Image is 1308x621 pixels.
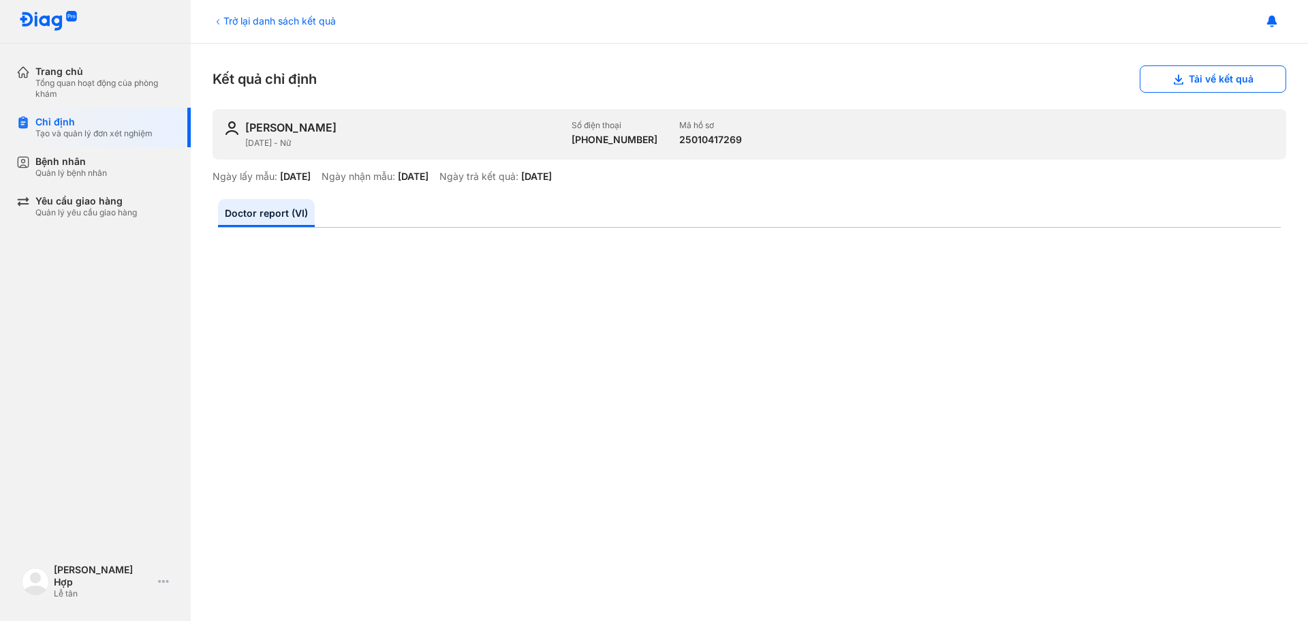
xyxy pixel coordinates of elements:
img: logo [22,568,49,595]
div: [PHONE_NUMBER] [572,134,657,146]
div: [PERSON_NAME] [245,120,337,135]
div: Ngày nhận mẫu: [322,170,395,183]
div: [DATE] - Nữ [245,138,561,149]
div: Quản lý yêu cầu giao hàng [35,207,137,218]
div: Tổng quan hoạt động của phòng khám [35,78,174,100]
a: Doctor report (VI) [218,199,315,227]
img: logo [19,11,78,32]
div: Yêu cầu giao hàng [35,195,137,207]
div: Quản lý bệnh nhân [35,168,107,179]
div: Bệnh nhân [35,155,107,168]
div: Trang chủ [35,65,174,78]
div: 25010417269 [679,134,742,146]
img: user-icon [223,120,240,136]
button: Tải về kết quả [1140,65,1286,93]
div: Ngày trả kết quả: [439,170,518,183]
div: [DATE] [398,170,429,183]
div: [DATE] [521,170,552,183]
div: [PERSON_NAME] Hợp [54,564,153,588]
div: Lễ tân [54,588,153,599]
div: Kết quả chỉ định [213,65,1286,93]
div: Chỉ định [35,116,153,128]
div: [DATE] [280,170,311,183]
div: Ngày lấy mẫu: [213,170,277,183]
div: Mã hồ sơ [679,120,742,131]
div: Tạo và quản lý đơn xét nghiệm [35,128,153,139]
div: Trở lại danh sách kết quả [213,14,336,28]
div: Số điện thoại [572,120,657,131]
